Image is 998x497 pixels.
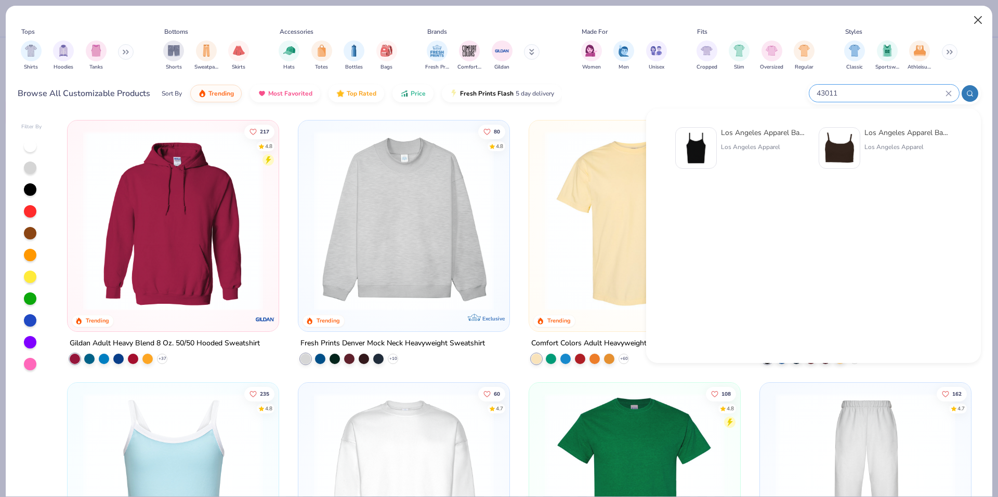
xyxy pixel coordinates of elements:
button: Most Favorited [250,85,320,102]
img: Comfort Colors Image [462,43,477,59]
img: Unisex Image [650,45,662,57]
div: filter for Oversized [760,41,783,71]
img: Tanks Image [90,45,102,57]
button: filter button [311,41,332,71]
span: + 37 [159,356,166,362]
button: Top Rated [329,85,384,102]
span: Totes [315,63,328,71]
img: Shorts Image [168,45,180,57]
img: trending.gif [198,89,206,98]
div: Bottoms [164,27,188,36]
span: Shirts [24,63,38,71]
img: Cropped Image [701,45,713,57]
img: Shirts Image [25,45,37,57]
div: 4.7 [957,405,965,412]
span: Bags [380,63,392,71]
div: filter for Fresh Prints [425,41,449,71]
div: Comfort Colors Adult Heavyweight T-Shirt [531,337,672,350]
button: filter button [457,41,481,71]
span: Sportswear [875,63,899,71]
button: filter button [425,41,449,71]
img: 806829dd-1c22-4937-9a35-1c80dd7c627b [823,132,856,164]
span: 5 day delivery [516,88,554,100]
img: f5d85501-0dbb-4ee4-b115-c08fa3845d83 [309,131,499,311]
button: filter button [875,41,899,71]
button: Like [245,386,275,401]
div: filter for Shorts [163,41,184,71]
span: Regular [795,63,813,71]
button: filter button [194,41,218,71]
div: Fresh Prints Denver Mock Neck Heavyweight Sweatshirt [300,337,485,350]
div: filter for Hoodies [53,41,74,71]
div: filter for Bottles [344,41,364,71]
div: filter for Sportswear [875,41,899,71]
button: Close [968,10,988,30]
div: Brands [427,27,447,36]
img: Women Image [585,45,597,57]
img: TopRated.gif [336,89,345,98]
span: 108 [721,391,731,396]
img: Gildan Image [494,43,510,59]
div: filter for Totes [311,41,332,71]
button: filter button [613,41,634,71]
div: filter for Hats [279,41,299,71]
div: filter for Tanks [86,41,107,71]
img: Hats Image [283,45,295,57]
div: Los Angeles Apparel [721,142,808,152]
button: filter button [86,41,107,71]
span: 60 [494,391,500,396]
span: Bottles [345,63,363,71]
span: 235 [260,391,270,396]
img: Sportswear Image [882,45,893,57]
span: 217 [260,129,270,134]
img: Hoodies Image [58,45,69,57]
span: Sweatpants [194,63,218,71]
span: Comfort Colors [457,63,481,71]
button: filter button [794,41,815,71]
div: filter for Shirts [21,41,42,71]
div: filter for Comfort Colors [457,41,481,71]
img: 029b8af0-80e6-406f-9fdc-fdf898547912 [540,131,730,311]
button: filter button [908,41,931,71]
button: Like [937,386,967,401]
button: filter button [646,41,667,71]
div: Tops [21,27,35,36]
img: Bottles Image [348,45,360,57]
span: Skirts [232,63,245,71]
div: Los Angeles Apparel Baby Rib Spaghetti Crop Tank [864,127,952,138]
button: Trending [190,85,242,102]
div: filter for Skirts [228,41,249,71]
span: Athleisure [908,63,931,71]
span: Unisex [649,63,664,71]
div: filter for Sweatpants [194,41,218,71]
span: Top Rated [347,89,376,98]
div: filter for Men [613,41,634,71]
span: Gildan [494,63,509,71]
span: Shorts [166,63,182,71]
span: Cropped [697,63,717,71]
button: filter button [279,41,299,71]
img: Sweatpants Image [201,45,212,57]
input: Try "T-Shirt" [816,87,946,99]
button: Price [392,85,434,102]
button: Like [478,124,505,139]
span: Tanks [89,63,103,71]
span: Men [619,63,629,71]
img: Gildan logo [255,309,275,330]
span: Slim [734,63,744,71]
button: Fresh Prints Flash5 day delivery [442,85,562,102]
button: filter button [163,41,184,71]
span: Hoodies [54,63,73,71]
img: flash.gif [450,89,458,98]
div: filter for Women [581,41,602,71]
img: Regular Image [798,45,810,57]
button: filter button [21,41,42,71]
img: 01756b78-01f6-4cc6-8d8a-3c30c1a0c8ac [78,131,268,311]
button: Like [478,386,505,401]
img: Fresh Prints Image [429,43,445,59]
span: + 60 [620,356,627,362]
div: Accessories [280,27,313,36]
div: filter for Regular [794,41,815,71]
div: Filter By [21,123,42,131]
span: Oversized [760,63,783,71]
